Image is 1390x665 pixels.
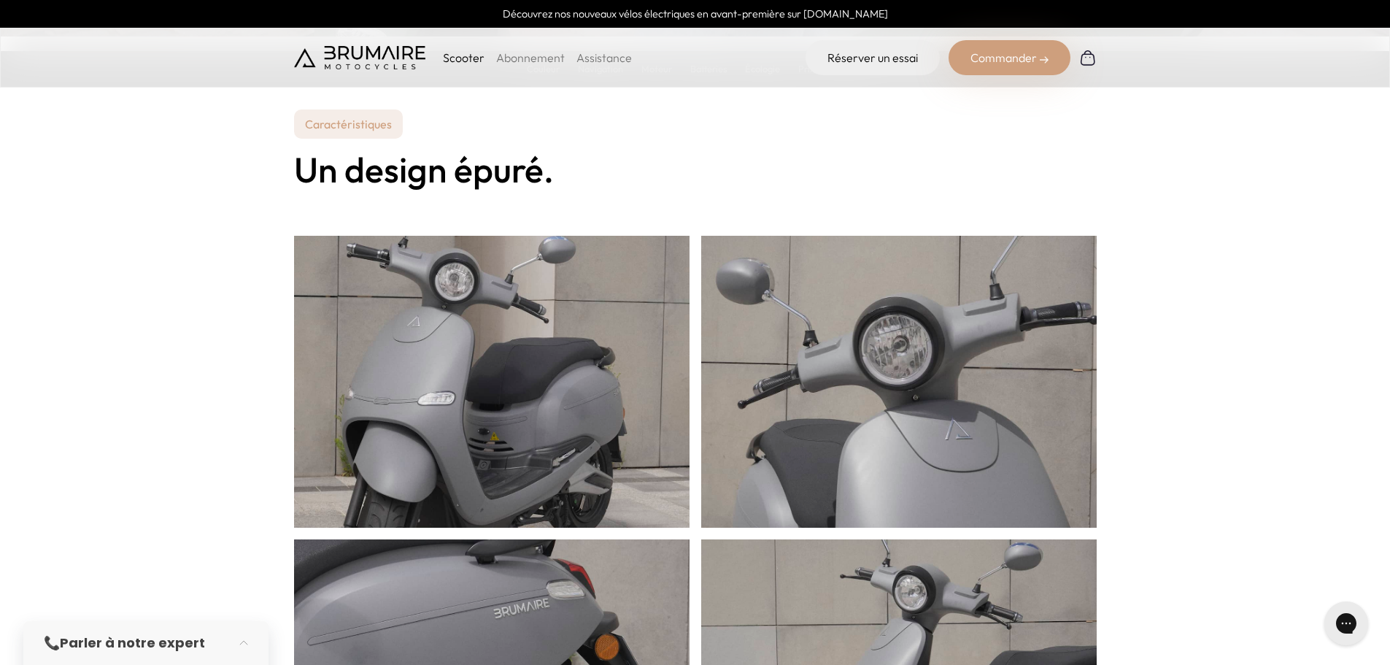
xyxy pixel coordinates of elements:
img: gris-1.jpeg [294,165,690,603]
a: Abonnement [496,50,565,65]
img: Brumaire Motocycles [294,46,425,69]
p: Scooter [443,49,484,66]
a: Réserver un essai [806,40,940,75]
a: Assistance [576,50,632,65]
iframe: Gorgias live chat messenger [1317,596,1375,650]
img: Panier [1079,49,1097,66]
img: gris-3.jpeg [701,165,1097,603]
div: Commander [949,40,1070,75]
h2: Un design épuré. [294,150,1097,189]
p: Caractéristiques [294,109,403,139]
img: right-arrow-2.png [1040,55,1049,64]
